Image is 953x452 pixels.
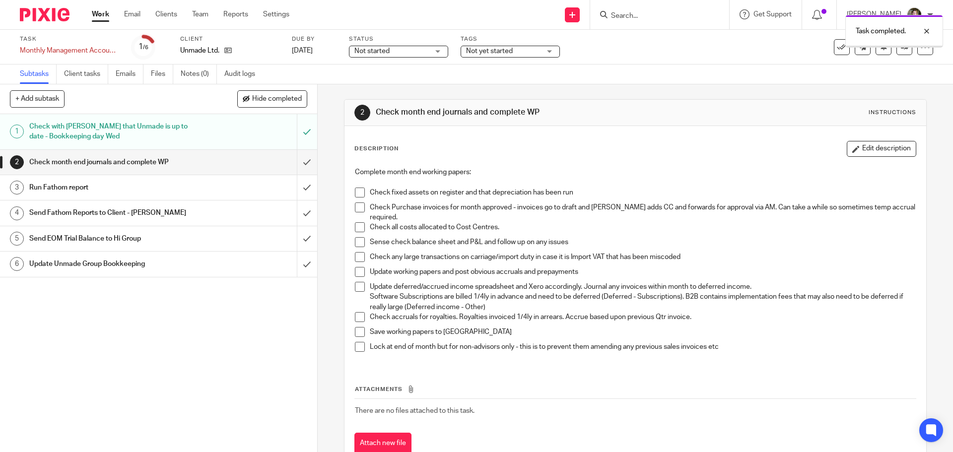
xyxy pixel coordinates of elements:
div: 1 [10,125,24,138]
label: Client [180,35,279,43]
a: Audit logs [224,65,263,84]
div: 3 [10,181,24,194]
div: 6 [10,257,24,271]
span: Hide completed [252,95,302,103]
p: Check all costs allocated to Cost Centres. [370,222,915,232]
label: Due by [292,35,337,43]
h1: Update Unmade Group Bookkeeping [29,257,201,271]
a: Notes (0) [181,65,217,84]
span: Not started [354,48,390,55]
h1: Run Fathom report [29,180,201,195]
button: Hide completed [237,90,307,107]
a: Reports [223,9,248,19]
a: Emails [116,65,143,84]
div: 2 [354,105,370,121]
h1: Check month end journals and complete WP [376,107,657,118]
button: Edit description [847,141,916,157]
p: Save working papers to [GEOGRAPHIC_DATA] [370,327,915,337]
div: 4 [10,206,24,220]
label: Tags [461,35,560,43]
span: [DATE] [292,47,313,54]
div: 1 [138,41,148,53]
span: Not yet started [466,48,513,55]
a: Subtasks [20,65,57,84]
p: Check fixed assets on register and that depreciation has been run [370,188,915,197]
div: 2 [10,155,24,169]
a: Email [124,9,140,19]
span: Attachments [355,387,403,392]
div: Monthly Management Accounts - Unmade [20,46,119,56]
a: Files [151,65,173,84]
p: Description [354,145,399,153]
div: 5 [10,232,24,246]
div: Instructions [869,109,916,117]
p: Update working papers and post obvious accruals and prepayments [370,267,915,277]
a: Clients [155,9,177,19]
a: Settings [263,9,289,19]
h1: Send Fathom Reports to Client - [PERSON_NAME] [29,205,201,220]
img: Pixie [20,8,69,21]
label: Status [349,35,448,43]
p: Check accruals for royalties. Royalties invoiced 1/4ly in arrears. Accrue based upon previous Qtr... [370,312,915,322]
a: Client tasks [64,65,108,84]
h1: Check month end journals and complete WP [29,155,201,170]
p: Sense check balance sheet and P&L and follow up on any issues [370,237,915,247]
button: + Add subtask [10,90,65,107]
h1: Send EOM Trial Balance to Hi Group [29,231,201,246]
p: Check any large transactions on carriage/import duty in case it is Import VAT that has been miscoded [370,252,915,262]
a: Team [192,9,208,19]
img: 1530183611242%20(1).jpg [906,7,922,23]
p: Task completed. [856,26,906,36]
p: Unmade Ltd. [180,46,219,56]
span: There are no files attached to this task. [355,407,475,414]
p: Complete month end working papers: [355,167,915,177]
h1: Check with [PERSON_NAME] that Unmade is up to date - Bookkeeping day Wed [29,119,201,144]
small: /6 [143,45,148,50]
p: Lock at end of month but for non-advisors only - this is to prevent them amending any previous sa... [370,342,915,352]
p: Software Subscriptions are billed 1/4ly in advance and need to be deferred (Deferred - Subscripti... [370,292,915,312]
p: Check Purchase invoices for month approved - invoices go to draft and [PERSON_NAME] adds CC and f... [370,202,915,223]
label: Task [20,35,119,43]
a: Work [92,9,109,19]
p: Update deferred/accrued income spreadsheet and Xero accordingly. Journal any invoices within mont... [370,282,915,292]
